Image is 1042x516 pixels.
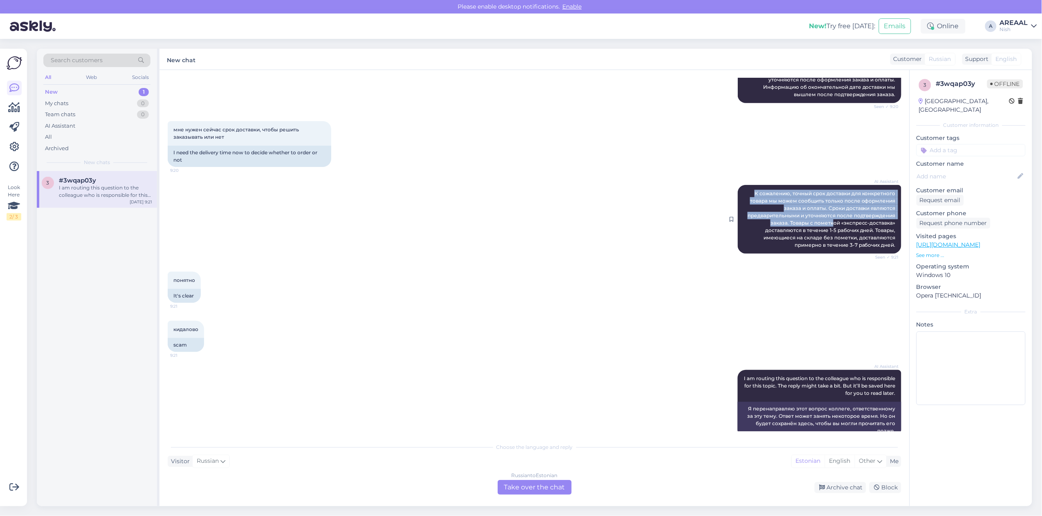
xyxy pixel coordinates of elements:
p: Visited pages [916,232,1026,241]
span: Search customers [51,56,103,65]
a: AREAALNish [1000,20,1037,33]
div: Me [887,457,899,466]
div: Nish [1000,26,1028,33]
span: 3 [47,180,49,186]
div: It's clear [168,289,201,303]
div: My chats [45,99,68,108]
b: New! [809,22,827,30]
div: English [825,455,855,467]
div: All [45,133,52,141]
img: Askly Logo [7,55,22,71]
span: 3 [924,82,927,88]
p: Windows 10 [916,271,1026,279]
span: Seen ✓ 9:20 [868,104,899,110]
div: I need the delivery time now to decide whether to order or not [168,146,331,167]
div: A [985,20,997,32]
button: Emails [879,18,911,34]
div: Take over the chat [498,480,572,495]
div: 2 / 3 [7,213,21,221]
div: # 3wqap03y [936,79,987,89]
div: [GEOGRAPHIC_DATA], [GEOGRAPHIC_DATA] [919,97,1009,114]
span: New chats [84,159,110,166]
p: Notes [916,320,1026,329]
span: кидалово [173,326,198,332]
div: All [43,72,53,83]
div: Web [85,72,99,83]
div: AREAAL [1000,20,1028,26]
p: Customer name [916,160,1026,168]
p: Customer phone [916,209,1026,218]
span: AI Assistant [868,178,899,185]
div: AI Assistant [45,122,75,130]
div: Request email [916,195,964,206]
div: I am routing this question to the colleague who is responsible for this topic. The reply might ta... [59,184,152,199]
p: Opera [TECHNICAL_ID] [916,291,1026,300]
span: мне нужен сейчас срок доставки, чтобы решить заказывать или нет [173,126,300,140]
span: #3wqap03y [59,177,96,184]
div: Support [962,55,989,63]
span: Offline [987,79,1023,88]
span: I am routing this question to the colleague who is responsible for this topic. The reply might ta... [744,375,897,396]
div: Archived [45,144,69,153]
span: Russian [929,55,951,63]
div: [DATE] 9:21 [130,199,152,205]
p: Browser [916,283,1026,291]
div: Russian to Estonian [512,472,558,479]
span: Russian [197,457,219,466]
div: Socials [130,72,150,83]
span: AI Assistant [868,363,899,370]
a: [URL][DOMAIN_NAME] [916,241,981,248]
div: Look Here [7,184,21,221]
label: New chat [167,54,195,65]
span: Enable [560,3,584,10]
div: Team chats [45,110,75,119]
span: 9:21 [170,352,201,358]
p: Customer tags [916,134,1026,142]
div: 0 [137,110,149,119]
div: Archive chat [815,482,866,493]
span: Other [859,457,876,464]
p: Customer email [916,186,1026,195]
div: Choose the language and reply [168,444,901,451]
div: 1 [139,88,149,96]
div: Customer [890,55,922,63]
div: New [45,88,58,96]
input: Add name [917,172,1016,181]
div: Block [869,482,901,493]
div: Extra [916,308,1026,315]
div: 0 [137,99,149,108]
div: Я перенаправляю этот вопрос коллеге, ответственному за эту тему. Ответ может занять некоторое вре... [738,402,901,438]
div: Online [921,19,966,34]
span: 9:21 [170,303,201,309]
span: Seen ✓ 9:21 [868,254,899,260]
div: Customer information [916,122,1026,129]
span: К сожалению, точный срок доставки для конкретного товара мы можем сообщить только после оформлени... [748,190,897,248]
div: scam [168,338,204,352]
div: Visitor [168,457,190,466]
span: 9:20 [170,167,201,174]
p: Operating system [916,262,1026,271]
input: Add a tag [916,144,1026,156]
div: Estonian [792,455,825,467]
span: понятно [173,277,195,283]
p: See more ... [916,252,1026,259]
div: Try free [DATE]: [809,21,876,31]
div: Request phone number [916,218,990,229]
span: English [996,55,1017,63]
